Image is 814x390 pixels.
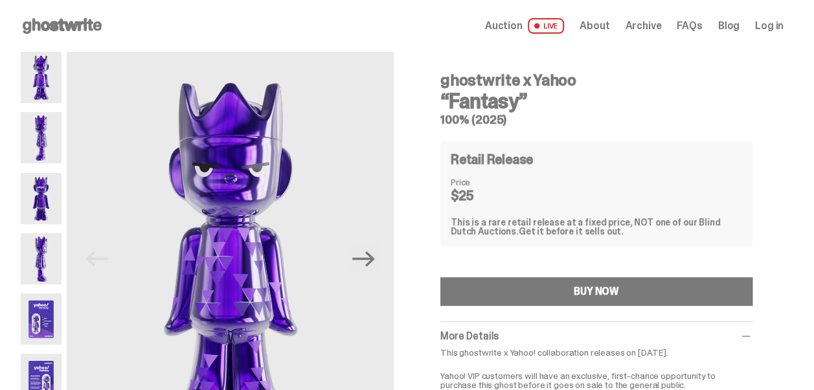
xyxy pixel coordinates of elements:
[485,18,564,34] a: Auction LIVE
[21,52,62,103] img: Yahoo-HG---1.png
[451,153,533,166] h4: Retail Release
[625,21,661,31] a: Archive
[21,112,62,163] img: Yahoo-HG---2.png
[519,225,624,237] span: Get it before it sells out.
[440,91,752,111] h3: “Fantasy”
[485,21,523,31] span: Auction
[580,21,609,31] a: About
[21,293,62,345] img: Yahoo-HG---5.png
[440,277,752,306] button: BUY NOW
[677,21,702,31] a: FAQs
[451,189,515,202] dd: $25
[718,21,740,31] a: Blog
[440,329,499,343] span: More Details
[21,173,62,224] img: Yahoo-HG---3.png
[528,18,565,34] span: LIVE
[350,244,378,273] button: Next
[451,178,515,187] dt: Price
[574,286,619,297] div: BUY NOW
[440,73,752,88] h4: ghostwrite x Yahoo
[451,218,742,236] div: This is a rare retail release at a fixed price, NOT one of our Blind Dutch Auctions.
[21,233,62,284] img: Yahoo-HG---4.png
[440,348,752,357] p: This ghostwrite x Yahoo! collaboration releases on [DATE].
[440,114,752,126] h5: 100% (2025)
[755,21,784,31] a: Log in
